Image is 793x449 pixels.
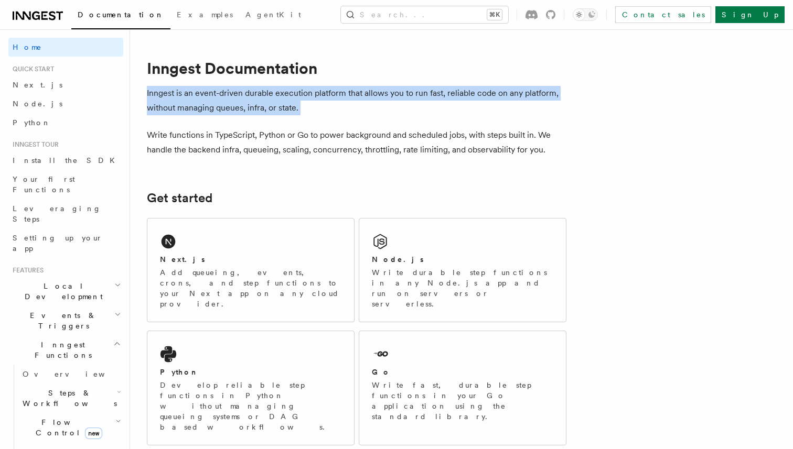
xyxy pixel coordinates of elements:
a: GoWrite fast, durable step functions in your Go application using the standard library. [359,331,566,445]
a: Contact sales [615,6,711,23]
button: Flow Controlnew [18,413,123,442]
a: Documentation [71,3,170,29]
span: Steps & Workflows [18,388,117,409]
a: PythonDevelop reliable step functions in Python without managing queueing systems or DAG based wo... [147,331,355,445]
span: Events & Triggers [8,310,114,331]
span: Quick start [8,65,54,73]
a: Sign Up [715,6,785,23]
a: Node.jsWrite durable step functions in any Node.js app and run on servers or serverless. [359,218,566,322]
a: Node.js [8,94,123,113]
span: Examples [177,10,233,19]
p: Develop reliable step functions in Python without managing queueing systems or DAG based workflows. [160,380,341,432]
h2: Go [372,367,391,377]
span: AgentKit [245,10,301,19]
a: Next.js [8,75,123,94]
button: Events & Triggers [8,306,123,335]
button: Local Development [8,277,123,306]
a: Python [8,113,123,132]
a: Install the SDK [8,151,123,170]
h1: Inngest Documentation [147,59,566,78]
span: Home [13,42,42,52]
a: Setting up your app [8,228,123,258]
span: Install the SDK [13,156,121,165]
span: Features [8,266,44,275]
a: AgentKit [239,3,307,28]
a: Home [8,38,123,57]
button: Search...⌘K [341,6,508,23]
a: Overview [18,365,123,384]
button: Inngest Functions [8,335,123,365]
span: Leveraging Steps [13,204,101,223]
h2: Python [160,367,199,377]
button: Steps & Workflows [18,384,123,413]
a: Next.jsAdd queueing, events, crons, and step functions to your Next app on any cloud provider. [147,218,355,322]
p: Write fast, durable step functions in your Go application using the standard library. [372,380,553,422]
span: Python [13,118,51,127]
span: Local Development [8,281,114,302]
a: Get started [147,191,212,205]
span: Next.js [13,81,62,89]
span: Your first Functions [13,175,75,194]
span: Inngest Functions [8,340,113,360]
a: Leveraging Steps [8,199,123,228]
button: Toggle dark mode [573,8,598,21]
h2: Next.js [160,254,205,265]
span: Overview [23,370,131,378]
span: Setting up your app [13,234,103,253]
p: Write functions in TypeScript, Python or Go to power background and scheduled jobs, with steps bu... [147,128,566,157]
a: Examples [170,3,239,28]
h2: Node.js [372,254,424,265]
span: Node.js [13,100,62,108]
a: Your first Functions [8,170,123,199]
span: Flow Control [18,417,115,438]
p: Inngest is an event-driven durable execution platform that allows you to run fast, reliable code ... [147,86,566,115]
p: Add queueing, events, crons, and step functions to your Next app on any cloud provider. [160,267,341,309]
p: Write durable step functions in any Node.js app and run on servers or serverless. [372,267,553,309]
span: Inngest tour [8,140,59,149]
span: Documentation [78,10,164,19]
span: new [85,428,102,439]
kbd: ⌘K [487,9,502,20]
